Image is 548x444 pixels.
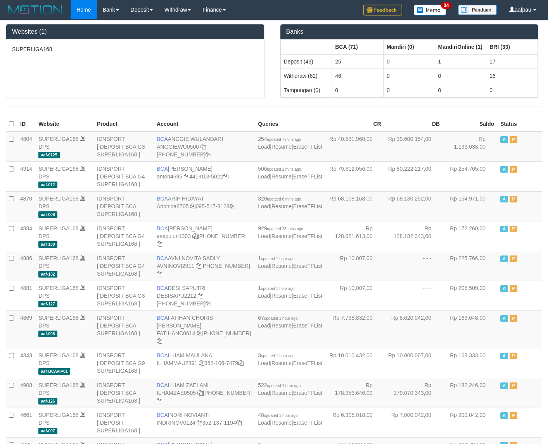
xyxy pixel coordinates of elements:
a: EraseTFList [293,263,322,269]
th: Group: activate to sort column ascending [435,39,486,54]
a: SUPERLIGA168 [38,352,79,358]
a: FATIHANC0614 [157,330,195,336]
span: BCA [157,382,168,388]
td: Rp 80.222.217,00 [384,161,443,191]
span: Active [500,255,508,262]
td: ARIP HIDAYAT 095-517-8128 [154,191,255,221]
td: Rp 79.612.056,00 [325,161,384,191]
td: Rp 10.007,00 [325,251,384,281]
td: Rp 200.042,00 [443,408,497,437]
span: aaf-007 [38,428,57,434]
a: EraseTFList [293,144,322,150]
span: updated 1 hour ago [267,384,301,388]
span: 3 [258,352,295,358]
td: DPS [35,132,94,162]
td: IDNSPORT [ DEPOSIT BCA G4 SUPERLIGA168 ] [94,221,154,251]
td: 0 [383,69,435,83]
td: ANGGIE WULANDARI [PHONE_NUMBER] [154,132,255,162]
td: DPS [35,281,94,310]
a: Copy AVNINOVI2911 to clipboard [196,263,201,269]
td: DPS [35,161,94,191]
a: SUPERLIGA168 [38,195,79,202]
a: Resume [271,173,292,180]
td: 1 [435,54,486,69]
td: IDNSPORT [ DEPOSIT BCA G4 SUPERLIGA168 ] [94,161,154,191]
span: 254 [258,136,301,142]
img: MOTION_logo.png [6,4,65,15]
span: 320 [258,195,301,202]
a: ILHAMMAU2391 [157,360,197,366]
span: updated 1 hour ago [264,316,298,321]
a: Copy 4062280631 to clipboard [157,398,162,404]
span: Paused [510,226,517,232]
td: DPS [35,191,94,221]
td: Rp 163.648,00 [443,310,497,348]
td: 0 [435,83,486,97]
span: aaf-0125 [38,152,60,158]
span: Active [500,382,508,389]
a: asepulun1303 [157,233,191,239]
span: BCA [157,352,168,358]
td: Rp 7.738.832,00 [325,310,384,348]
td: IDNSPORT [ DEPOSIT BCA G3 SUPERLIGA168 ] [94,281,154,310]
a: Copy INDRINOV0124 to clipboard [197,420,202,426]
a: Copy asepulun1303 to clipboard [192,233,198,239]
a: EraseTFList [293,203,322,209]
td: ILHAM ZAELANI [PHONE_NUMBER] [154,378,255,408]
a: Load [258,203,270,209]
a: Copy Ariphida8705 to clipboard [190,203,195,209]
td: Rp 225.766,00 [443,251,497,281]
td: Withdraw (62) [280,69,332,83]
span: Active [500,412,508,419]
th: Group: activate to sort column ascending [332,39,384,54]
span: 34 [441,2,451,9]
td: Rp 128.182.343,00 [384,221,443,251]
span: | | [258,255,322,269]
a: Copy 4410135022 to clipboard [223,173,228,180]
td: Rp 168.333,00 [443,348,497,378]
td: 0 [486,83,538,97]
td: Rp 179.070.343,00 [384,378,443,408]
td: Rp 68.108.168,00 [325,191,384,221]
span: BCA [157,195,168,202]
td: Rp 10.010.432,00 [325,348,384,378]
a: Copy 3521371194 to clipboard [236,420,242,426]
td: Rp 7.000.042,00 [384,408,443,437]
span: Active [500,196,508,202]
span: | | [258,166,322,180]
td: Rp 39.600.154,00 [384,132,443,162]
td: IDNSPORT [ DEPOSIT BCA G9 SUPERLIGA168 ] [94,348,154,378]
span: Paused [510,353,517,359]
td: Rp 68.130.252,00 [384,191,443,221]
a: EraseTFList [293,390,322,396]
a: Resume [271,420,292,426]
span: Paused [510,196,517,202]
td: 17 [486,54,538,69]
a: Copy ANGGIEWU0506 to clipboard [201,144,206,150]
a: Copy 3521067479 to clipboard [238,360,244,366]
th: Group: activate to sort column ascending [280,39,332,54]
a: SUPERLIGA168 [38,382,79,388]
td: Rp 8.620.042,00 [384,310,443,348]
a: EraseTFList [293,233,322,239]
td: DPS [35,310,94,348]
span: aaf-008 [38,211,57,218]
td: 4804 [17,132,35,162]
td: 46 [332,69,384,83]
td: 0 [332,83,384,97]
a: SUPERLIGA168 [38,136,79,142]
a: Load [258,173,270,180]
td: DPS [35,348,94,378]
span: Active [500,353,508,359]
a: ILHAMZAE0505 [157,390,196,396]
td: 4661 [17,408,35,437]
span: Paused [510,166,517,173]
p: SUPERLIGA168 [12,45,258,53]
span: 1 [258,255,295,261]
td: ILHAM MAULANA 352-106-7479 [154,348,255,378]
td: Rp 1.193.038,00 [443,132,497,162]
td: 4870 [17,191,35,221]
a: EraseTFList [293,360,322,366]
td: IDNSPORT [ DEPOSIT BCA G3 SUPERLIGA168 ] [94,132,154,162]
td: 4881 [17,281,35,310]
